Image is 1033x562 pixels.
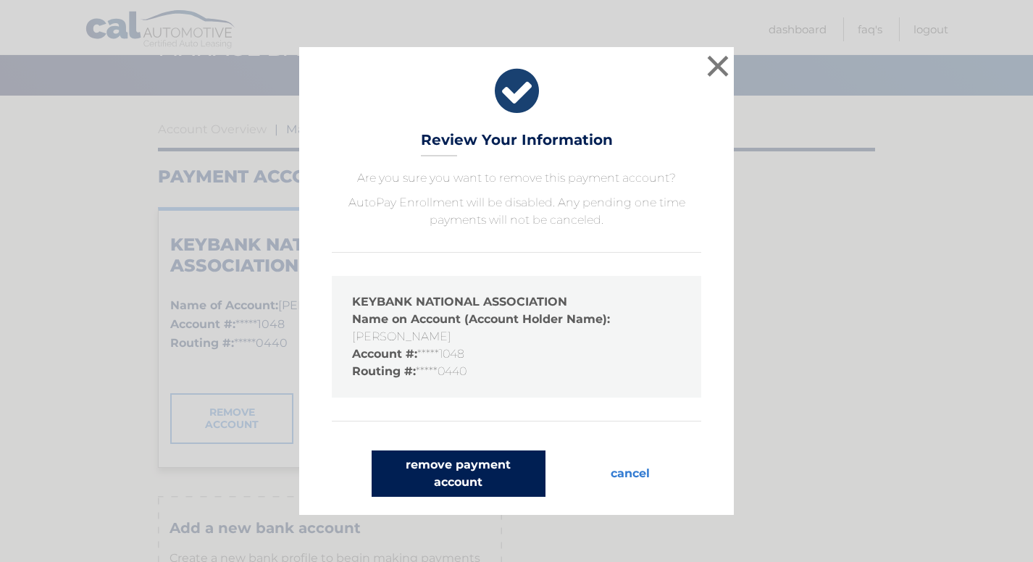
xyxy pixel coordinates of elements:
[372,450,545,497] button: remove payment account
[703,51,732,80] button: ×
[421,131,613,156] h3: Review Your Information
[352,364,416,378] strong: Routing #:
[352,312,610,326] strong: Name on Account (Account Holder Name):
[352,347,417,361] strong: Account #:
[352,295,567,309] strong: KEYBANK NATIONAL ASSOCIATION
[599,450,661,497] button: cancel
[352,311,681,345] li: [PERSON_NAME]
[332,169,701,187] p: Are you sure you want to remove this payment account?
[332,194,701,229] p: AutoPay Enrollment will be disabled. Any pending one time payments will not be canceled.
